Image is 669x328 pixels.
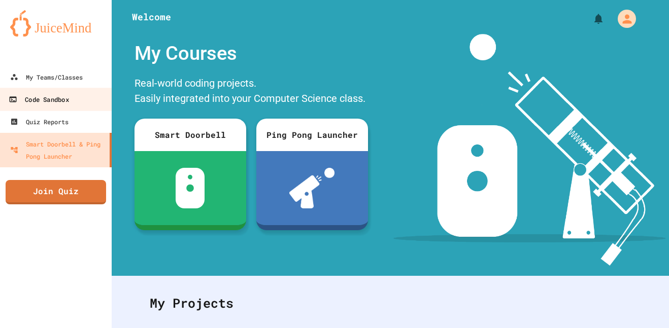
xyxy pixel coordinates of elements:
[574,10,607,27] div: My Notifications
[256,119,368,151] div: Ping Pong Launcher
[10,138,106,162] div: Smart Doorbell & Ping Pong Launcher
[6,180,106,204] a: Join Quiz
[140,283,641,323] div: My Projects
[10,116,69,128] div: Quiz Reports
[289,168,334,208] img: ppl-with-ball.png
[10,10,102,37] img: logo-orange.svg
[135,119,246,151] div: Smart Doorbell
[607,7,639,30] div: My Account
[9,93,69,106] div: Code Sandbox
[393,34,665,266] img: banner-image-my-projects.png
[129,73,373,111] div: Real-world coding projects. Easily integrated into your Computer Science class.
[10,71,83,83] div: My Teams/Classes
[129,34,373,73] div: My Courses
[176,168,205,208] img: sdb-white.svg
